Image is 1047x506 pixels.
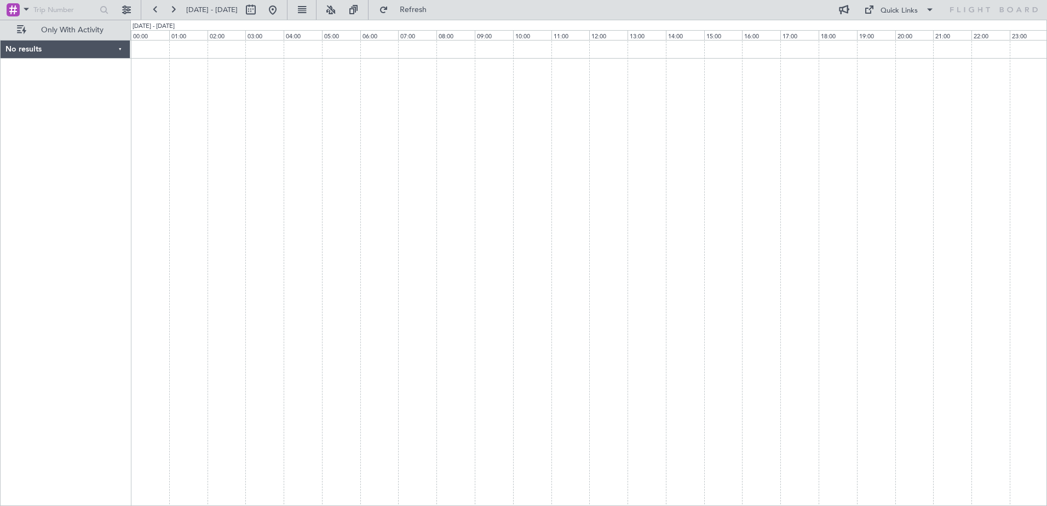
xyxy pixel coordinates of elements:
button: Only With Activity [12,21,119,39]
div: 16:00 [742,30,780,40]
div: 03:00 [245,30,284,40]
div: 22:00 [971,30,1010,40]
div: 12:00 [589,30,628,40]
div: 19:00 [857,30,895,40]
div: 20:00 [895,30,934,40]
button: Refresh [374,1,440,19]
div: 11:00 [551,30,590,40]
button: Quick Links [859,1,940,19]
div: 00:00 [131,30,169,40]
div: 05:00 [322,30,360,40]
div: 04:00 [284,30,322,40]
div: 10:00 [513,30,551,40]
span: [DATE] - [DATE] [186,5,238,15]
div: 07:00 [398,30,436,40]
div: 13:00 [628,30,666,40]
div: 15:00 [704,30,743,40]
div: Quick Links [881,5,918,16]
div: 21:00 [933,30,971,40]
div: 02:00 [208,30,246,40]
div: 01:00 [169,30,208,40]
div: 06:00 [360,30,399,40]
div: 18:00 [819,30,857,40]
div: 09:00 [475,30,513,40]
div: 08:00 [436,30,475,40]
div: [DATE] - [DATE] [133,22,175,31]
span: Refresh [390,6,436,14]
input: Trip Number [33,2,96,18]
div: 14:00 [666,30,704,40]
span: Only With Activity [28,26,116,34]
div: 17:00 [780,30,819,40]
